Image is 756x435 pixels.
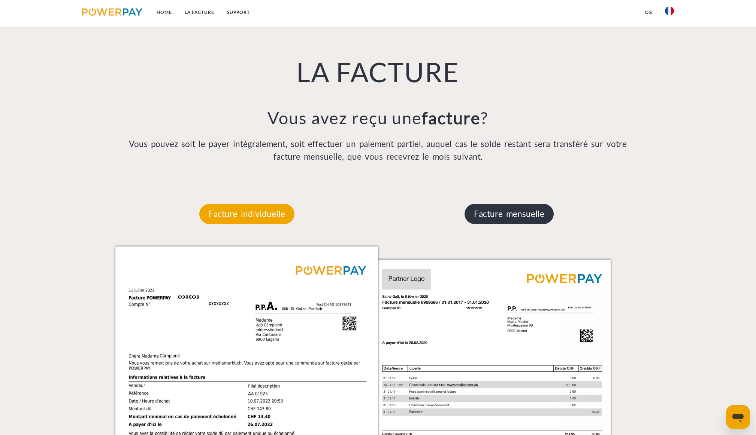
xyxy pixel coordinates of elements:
p: Facture mensuelle [465,204,554,224]
img: logo-powerpay.svg [82,8,142,16]
iframe: Bouton de lancement de la fenêtre de messagerie [726,405,750,429]
a: LA FACTURE [178,6,221,19]
p: Facture individuelle [199,204,294,224]
b: facture [422,108,481,128]
a: Support [221,6,256,19]
img: fr [665,6,674,15]
h3: Vous avez reçu une ? [115,107,641,128]
p: Vous pouvez soit le payer intégralement, soit effectuer un paiement partiel, auquel cas le solde ... [115,138,641,163]
h1: LA FACTURE [115,55,641,89]
a: CG [639,6,659,19]
a: Home [150,6,178,19]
